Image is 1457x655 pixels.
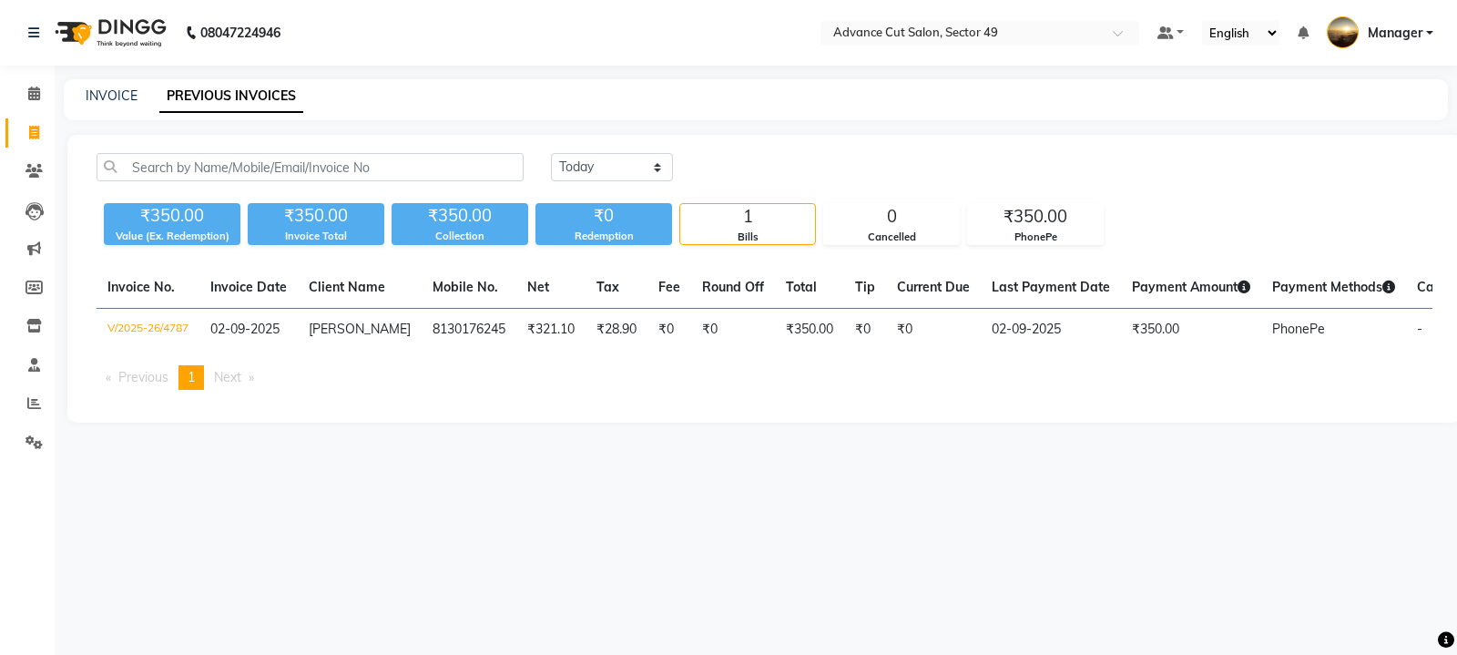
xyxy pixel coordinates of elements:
[516,309,586,352] td: ₹321.10
[214,369,241,385] span: Next
[855,279,875,295] span: Tip
[968,204,1103,230] div: ₹350.00
[107,279,175,295] span: Invoice No.
[1327,16,1359,48] img: Manager
[1368,24,1422,43] span: Manager
[1121,309,1261,352] td: ₹350.00
[981,309,1121,352] td: 02-09-2025
[586,309,647,352] td: ₹28.90
[824,204,959,230] div: 0
[702,279,764,295] span: Round Off
[886,309,981,352] td: ₹0
[248,203,384,229] div: ₹350.00
[118,369,168,385] span: Previous
[680,204,815,230] div: 1
[535,229,672,244] div: Redemption
[1272,321,1325,337] span: PhonePe
[200,7,280,58] b: 08047224946
[897,279,970,295] span: Current Due
[392,203,528,229] div: ₹350.00
[309,321,411,337] span: [PERSON_NAME]
[992,279,1110,295] span: Last Payment Date
[775,309,844,352] td: ₹350.00
[824,230,959,245] div: Cancelled
[104,229,240,244] div: Value (Ex. Redemption)
[104,203,240,229] div: ₹350.00
[97,365,1432,390] nav: Pagination
[433,279,498,295] span: Mobile No.
[46,7,171,58] img: logo
[844,309,886,352] td: ₹0
[658,279,680,295] span: Fee
[680,230,815,245] div: Bills
[968,230,1103,245] div: PhonePe
[97,153,524,181] input: Search by Name/Mobile/Email/Invoice No
[647,309,691,352] td: ₹0
[392,229,528,244] div: Collection
[159,80,303,113] a: PREVIOUS INVOICES
[188,369,195,385] span: 1
[1272,279,1395,295] span: Payment Methods
[527,279,549,295] span: Net
[248,229,384,244] div: Invoice Total
[535,203,672,229] div: ₹0
[1417,321,1422,337] span: -
[786,279,817,295] span: Total
[210,321,280,337] span: 02-09-2025
[309,279,385,295] span: Client Name
[97,309,199,352] td: V/2025-26/4787
[691,309,775,352] td: ₹0
[1132,279,1250,295] span: Payment Amount
[596,279,619,295] span: Tax
[210,279,287,295] span: Invoice Date
[422,309,516,352] td: 8130176245
[86,87,138,104] a: INVOICE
